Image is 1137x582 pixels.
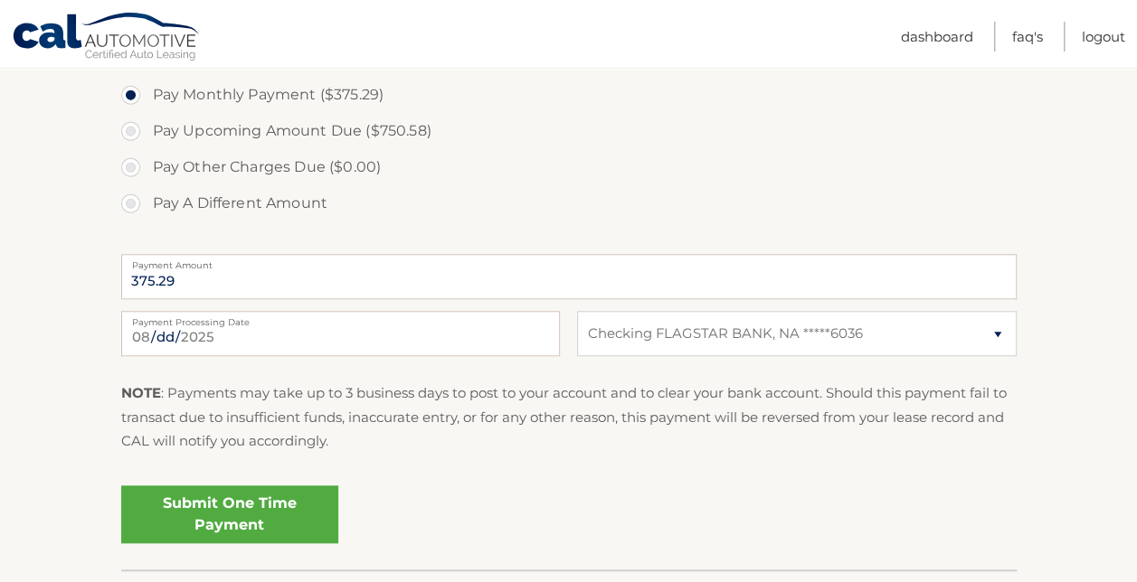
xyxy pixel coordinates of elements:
[121,381,1017,453] p: : Payments may take up to 3 business days to post to your account and to clear your bank account....
[121,384,161,401] strong: NOTE
[121,254,1017,268] label: Payment Amount
[121,311,560,325] label: Payment Processing Date
[121,77,1017,113] label: Pay Monthly Payment ($375.29)
[121,113,1017,149] label: Pay Upcoming Amount Due ($750.58)
[121,485,338,543] a: Submit One Time Payment
[901,22,973,52] a: Dashboard
[12,12,202,64] a: Cal Automotive
[121,149,1017,185] label: Pay Other Charges Due ($0.00)
[1082,22,1125,52] a: Logout
[121,185,1017,221] label: Pay A Different Amount
[121,311,560,356] input: Payment Date
[121,254,1017,299] input: Payment Amount
[1012,22,1043,52] a: FAQ's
